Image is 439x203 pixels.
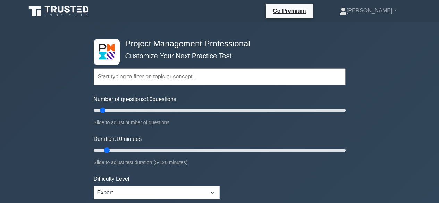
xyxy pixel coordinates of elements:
[94,118,346,127] div: Slide to adjust number of questions
[94,95,176,103] label: Number of questions: questions
[94,68,346,85] input: Start typing to filter on topic or concept...
[116,136,122,142] span: 10
[269,7,310,15] a: Go Premium
[123,39,312,49] h4: Project Management Professional
[94,135,142,143] label: Duration: minutes
[94,175,129,183] label: Difficulty Level
[94,158,346,167] div: Slide to adjust test duration (5-120 minutes)
[146,96,153,102] span: 10
[323,4,413,18] a: [PERSON_NAME]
